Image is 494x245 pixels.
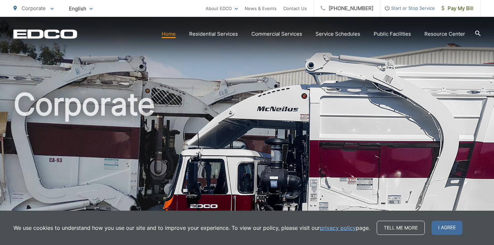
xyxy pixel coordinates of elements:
[251,30,302,38] a: Commercial Services
[64,3,98,14] span: English
[13,224,370,232] p: We use cookies to understand how you use our site and to improve your experience. To view our pol...
[424,30,465,38] a: Resource Center
[283,4,307,12] a: Contact Us
[316,30,360,38] a: Service Schedules
[320,224,356,232] a: privacy policy
[374,30,411,38] a: Public Facilities
[13,29,77,39] a: EDCD logo. Return to the homepage.
[377,221,425,235] a: Tell me more
[22,5,46,11] span: Corporate
[431,221,462,235] span: I agree
[189,30,238,38] a: Residential Services
[206,4,238,12] a: About EDCO
[442,4,474,12] span: Pay My Bill
[245,4,277,12] a: News & Events
[162,30,176,38] a: Home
